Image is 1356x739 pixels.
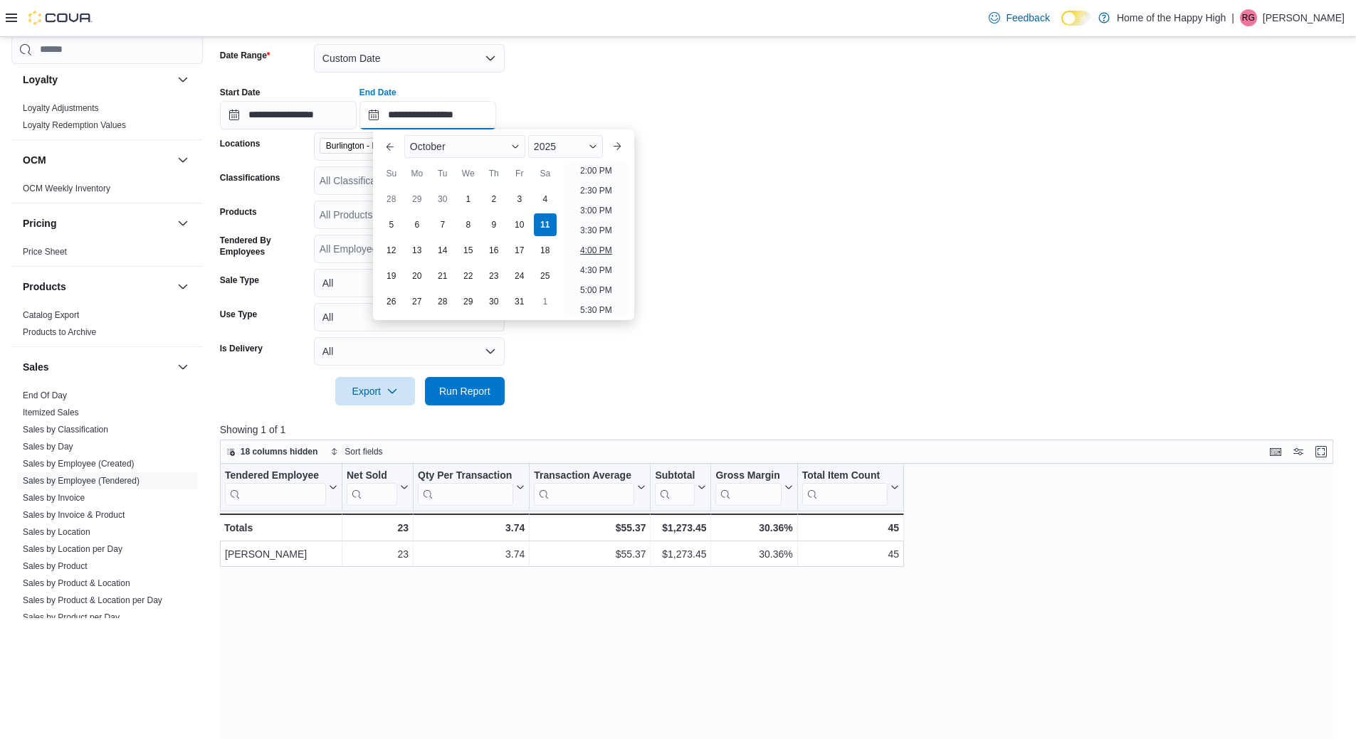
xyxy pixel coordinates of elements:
[379,186,558,314] div: October, 2025
[379,135,401,158] button: Previous Month
[23,246,67,257] span: Price Sheet
[380,188,403,211] div: day-28
[418,469,513,506] div: Qty Per Transaction
[225,546,337,563] div: [PERSON_NAME]
[23,595,162,606] span: Sales by Product & Location per Day
[174,358,191,376] button: Sales
[457,162,480,185] div: We
[220,50,270,61] label: Date Range
[655,546,706,563] div: $1,273.45
[431,162,454,185] div: Tu
[439,384,490,398] span: Run Report
[174,71,191,88] button: Loyalty
[404,135,525,158] div: Button. Open the month selector. October is currently selected.
[574,242,618,259] li: 4:00 PM
[431,239,454,262] div: day-14
[225,469,337,506] button: Tendered Employee
[1117,9,1226,26] p: Home of the Happy High
[23,424,108,435] span: Sales by Classification
[23,458,135,469] span: Sales by Employee (Created)
[406,162,429,185] div: Mo
[23,510,125,520] a: Sales by Invoice & Product
[23,492,85,504] span: Sales by Invoice
[457,213,480,236] div: day-8
[1061,11,1091,26] input: Dark Mode
[801,469,898,506] button: Total Item Count
[715,469,781,506] div: Gross Margin
[508,239,531,262] div: day-17
[380,162,403,185] div: Su
[1242,9,1255,26] span: RG
[801,469,887,483] div: Total Item Count
[23,247,67,257] a: Price Sheet
[410,141,446,152] span: October
[23,119,126,131] span: Loyalty Redemption Values
[406,239,429,262] div: day-13
[23,595,162,605] a: Sales by Product & Location per Day
[23,360,49,374] h3: Sales
[23,544,122,554] a: Sales by Location per Day
[534,265,557,287] div: day-25
[23,493,85,503] a: Sales by Invoice
[574,162,618,179] li: 2:00 PM
[220,206,257,218] label: Products
[406,213,429,236] div: day-6
[220,343,263,354] label: Is Delivery
[655,469,695,506] div: Subtotal
[1240,9,1257,26] div: Riley Groulx
[406,188,429,211] div: day-29
[23,578,130,588] a: Sales by Product & Location
[380,239,403,262] div: day-12
[325,443,388,460] button: Sort fields
[23,326,96,338] span: Products to Archive
[23,103,99,113] a: Loyalty Adjustments
[23,476,140,486] a: Sales by Employee (Tendered)
[23,442,73,452] a: Sales by Day
[508,290,531,313] div: day-31
[574,182,618,199] li: 2:30 PM
[508,188,531,211] div: day-3
[574,262,618,279] li: 4:30 PM
[483,290,505,313] div: day-30
[534,469,634,506] div: Transaction Average
[508,162,531,185] div: Fr
[1313,443,1330,460] button: Enter fullscreen
[534,469,634,483] div: Transaction Average
[23,612,120,622] a: Sales by Product per Day
[528,135,603,158] div: Button. Open the year selector. 2025 is currently selected.
[534,141,556,152] span: 2025
[431,265,454,287] div: day-21
[418,469,513,483] div: Qty Per Transaction
[457,265,480,287] div: day-22
[574,302,618,319] li: 5:30 PM
[508,265,531,287] div: day-24
[23,73,172,87] button: Loyalty
[23,390,67,400] a: End Of Day
[380,213,403,236] div: day-5
[574,202,618,219] li: 3:00 PM
[335,377,415,405] button: Export
[655,469,695,483] div: Subtotal
[715,469,792,506] button: Gross Margin
[11,180,203,203] div: OCM
[11,387,203,632] div: Sales
[241,446,318,457] span: 18 columns hidden
[483,162,505,185] div: Th
[11,243,203,266] div: Pricing
[1006,11,1049,25] span: Feedback
[23,73,58,87] h3: Loyalty
[28,11,93,25] img: Cova
[347,469,409,506] button: Net Sold
[23,120,126,130] a: Loyalty Redemption Values
[1231,9,1234,26] p: |
[23,390,67,401] span: End Of Day
[220,138,261,149] label: Locations
[11,307,203,346] div: Products
[220,172,280,184] label: Classifications
[534,290,557,313] div: day-1
[23,509,125,521] span: Sales by Invoice & Product
[174,278,191,295] button: Products
[380,290,403,313] div: day-26
[23,102,99,114] span: Loyalty Adjustments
